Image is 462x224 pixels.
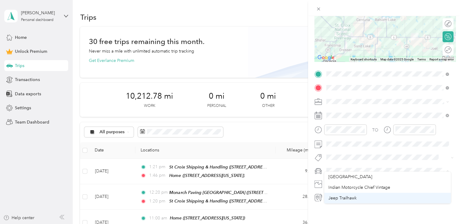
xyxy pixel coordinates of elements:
a: Report a map error [429,58,454,61]
span: Jeep Trailhawk [328,195,357,201]
button: Keyboard shortcuts [351,57,377,62]
div: TO [372,127,378,133]
a: Terms (opens in new tab) [417,58,426,61]
span: Indian Motorcycle Chief Vintage [328,185,390,190]
span: [GEOGRAPHIC_DATA] [328,174,372,179]
img: Google [316,54,336,62]
iframe: Everlance-gr Chat Button Frame [428,190,462,224]
a: Open this area in Google Maps (opens a new window) [316,54,336,62]
span: Map data ©2025 Google [380,58,414,61]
